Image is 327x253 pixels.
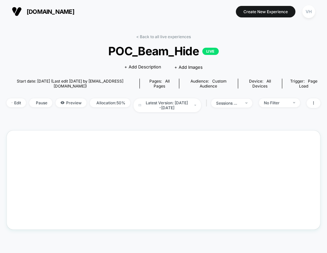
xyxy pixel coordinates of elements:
[29,98,52,107] span: Pause
[134,98,201,112] span: Latest Version: [DATE] - [DATE]
[27,8,74,15] span: [DOMAIN_NAME]
[56,98,87,107] span: Preview
[302,5,315,18] div: VH
[202,48,219,55] p: LIVE
[299,79,317,89] span: Page Load
[200,79,227,89] span: Custom Audience
[7,79,134,89] span: Start date: [DATE] (Last edit [DATE] by [EMAIL_ADDRESS][DOMAIN_NAME])
[287,79,320,89] div: Trigger:
[22,44,305,58] span: POC_Beam_Hide
[236,6,295,17] button: Create New Experience
[238,79,282,89] span: Device:
[264,100,288,105] div: No Filter
[184,79,233,89] div: Audience:
[10,6,76,17] button: [DOMAIN_NAME]
[245,102,247,104] img: end
[7,98,26,107] span: Edit
[145,79,174,89] div: Pages:
[194,105,196,106] img: end
[204,98,211,108] span: |
[138,104,141,107] img: calendar
[216,101,240,106] div: sessions with impression
[252,79,271,89] span: all devices
[124,64,161,70] span: + Add Description
[293,102,295,103] img: end
[154,79,170,89] span: all pages
[12,7,22,16] img: Visually logo
[174,64,203,70] span: + Add Images
[90,98,130,107] span: Allocation: 50%
[300,5,317,18] button: VH
[136,34,191,39] a: < Back to all live experiences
